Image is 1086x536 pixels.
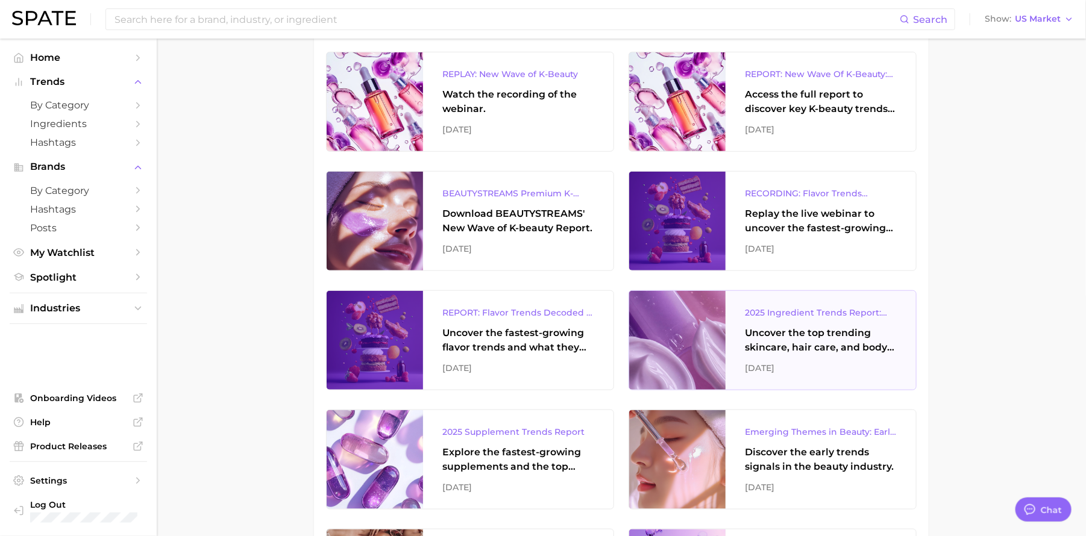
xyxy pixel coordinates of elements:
div: Discover the early trends signals in the beauty industry. [745,445,897,474]
div: REPLAY: New Wave of K-Beauty [442,67,594,81]
a: Product Releases [10,437,147,455]
div: [DATE] [745,122,897,137]
a: Hashtags [10,133,147,152]
button: Industries [10,299,147,317]
div: [DATE] [745,480,897,494]
a: Hashtags [10,200,147,219]
img: SPATE [12,11,76,25]
div: 2025 Supplement Trends Report [442,425,594,439]
div: Explore the fastest-growing supplements and the top wellness concerns driving consumer demand [442,445,594,474]
div: RECORDING: Flavor Trends Decoded - What's New & What's Next According to TikTok & Google [745,186,897,201]
a: 2025 Supplement Trends ReportExplore the fastest-growing supplements and the top wellness concern... [326,410,614,510]
a: by Category [10,96,147,114]
span: Posts [30,222,127,234]
div: [DATE] [442,480,594,494]
div: BEAUTYSTREAMS Premium K-beauty Trends Report [442,186,594,201]
span: Industries [30,303,127,314]
button: ShowUS Market [982,11,1077,27]
a: REPORT: Flavor Trends Decoded - What's New & What's Next According to TikTok & GoogleUncover the ... [326,290,614,390]
span: Onboarding Videos [30,393,127,404]
div: Download BEAUTYSTREAMS' New Wave of K-beauty Report. [442,207,594,235]
a: RECORDING: Flavor Trends Decoded - What's New & What's Next According to TikTok & GoogleReplay th... [629,171,917,271]
span: Brands [30,161,127,172]
span: Trends [30,76,127,87]
div: REPORT: New Wave Of K-Beauty: [GEOGRAPHIC_DATA]’s Trending Innovations In Skincare & Color Cosmetics [745,67,897,81]
a: Settings [10,472,147,490]
span: Log Out [30,499,137,510]
span: by Category [30,185,127,196]
div: Access the full report to discover key K-beauty trends influencing [DATE] beauty market [745,87,897,116]
button: Brands [10,158,147,176]
a: 2025 Ingredient Trends Report: The Ingredients Defining Beauty in [DATE]Uncover the top trending ... [629,290,917,390]
a: by Category [10,181,147,200]
a: My Watchlist [10,243,147,262]
div: Replay the live webinar to uncover the fastest-growing flavor trends and what they signal about e... [745,207,897,235]
span: Settings [30,475,127,486]
div: Uncover the fastest-growing flavor trends and what they signal about evolving consumer tastes. [442,326,594,355]
a: Home [10,48,147,67]
span: Help [30,417,127,428]
span: by Category [30,99,127,111]
div: Emerging Themes in Beauty: Early Trend Signals with Big Potential [745,425,897,439]
a: Spotlight [10,268,147,287]
button: Trends [10,73,147,91]
span: Hashtags [30,204,127,215]
span: My Watchlist [30,247,127,258]
span: Product Releases [30,441,127,452]
div: [DATE] [442,361,594,375]
a: Onboarding Videos [10,389,147,407]
a: Emerging Themes in Beauty: Early Trend Signals with Big PotentialDiscover the early trends signal... [629,410,917,510]
div: 2025 Ingredient Trends Report: The Ingredients Defining Beauty in [DATE] [745,305,897,320]
div: [DATE] [745,361,897,375]
span: Spotlight [30,272,127,283]
a: REPORT: New Wave Of K-Beauty: [GEOGRAPHIC_DATA]’s Trending Innovations In Skincare & Color Cosmet... [629,52,917,152]
a: Log out. Currently logged in with e-mail danielle@spate.nyc. [10,496,147,527]
input: Search here for a brand, industry, or ingredient [113,9,900,30]
a: BEAUTYSTREAMS Premium K-beauty Trends ReportDownload BEAUTYSTREAMS' New Wave of K-beauty Report.[... [326,171,614,271]
span: Search [913,14,947,25]
a: REPLAY: New Wave of K-BeautyWatch the recording of the webinar.[DATE] [326,52,614,152]
span: Show [985,16,1011,22]
a: Ingredients [10,114,147,133]
span: Home [30,52,127,63]
div: [DATE] [442,122,594,137]
div: Uncover the top trending skincare, hair care, and body care ingredients capturing attention on Go... [745,326,897,355]
div: REPORT: Flavor Trends Decoded - What's New & What's Next According to TikTok & Google [442,305,594,320]
a: Posts [10,219,147,237]
div: [DATE] [442,242,594,256]
a: Help [10,413,147,431]
span: US Market [1015,16,1061,22]
span: Ingredients [30,118,127,129]
div: [DATE] [745,242,897,256]
div: Watch the recording of the webinar. [442,87,594,116]
span: Hashtags [30,137,127,148]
